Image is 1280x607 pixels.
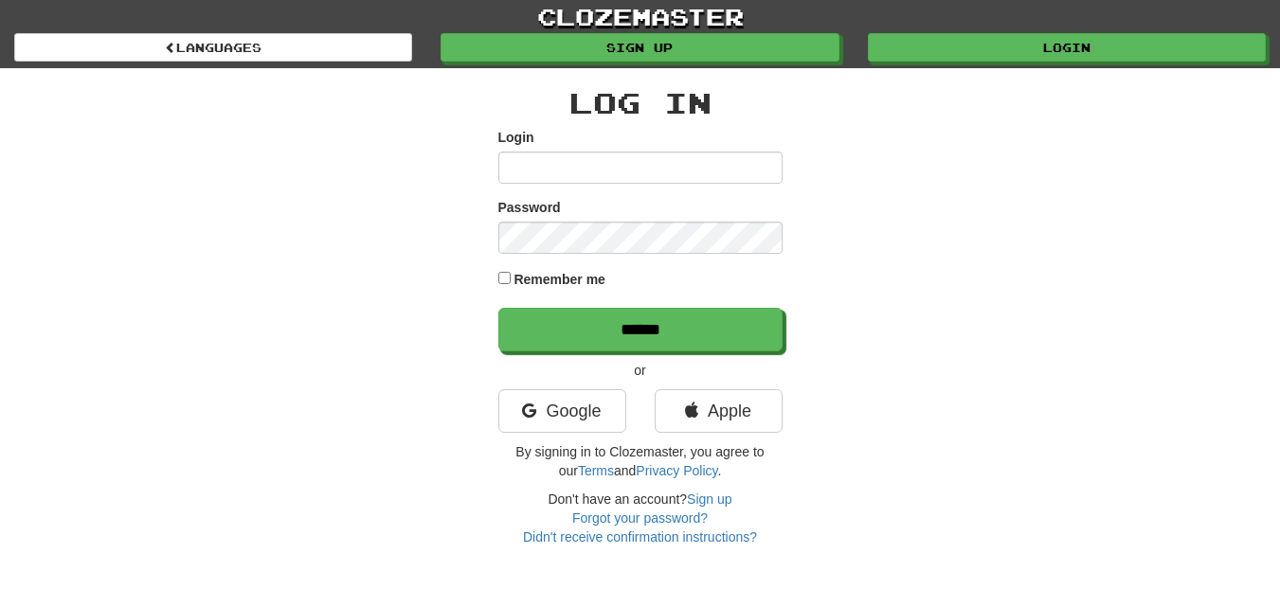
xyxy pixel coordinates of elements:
a: Languages [14,33,412,62]
a: Apple [655,389,783,433]
label: Password [498,198,561,217]
label: Login [498,128,534,147]
a: Login [868,33,1266,62]
a: Terms [578,463,614,478]
p: or [498,361,783,380]
a: Privacy Policy [636,463,717,478]
a: Didn't receive confirmation instructions? [523,529,757,545]
a: Google [498,389,626,433]
a: Sign up [441,33,838,62]
a: Sign up [687,491,731,507]
label: Remember me [514,270,605,289]
a: Forgot your password? [572,510,708,526]
p: By signing in to Clozemaster, you agree to our and . [498,442,783,480]
div: Don't have an account? [498,490,783,546]
h2: Log In [498,87,783,118]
